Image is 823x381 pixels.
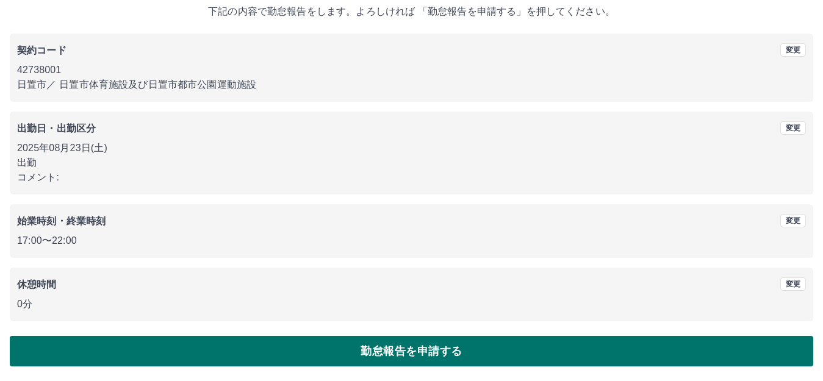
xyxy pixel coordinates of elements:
[17,45,66,55] b: 契約コード
[780,277,806,291] button: 変更
[780,214,806,227] button: 変更
[780,43,806,57] button: 変更
[17,77,806,92] p: 日置市 ／ 日置市体育施設及び日置市都市公園運動施設
[17,63,806,77] p: 42738001
[10,336,813,366] button: 勤怠報告を申請する
[780,121,806,135] button: 変更
[17,170,806,185] p: コメント:
[17,279,57,290] b: 休憩時間
[17,123,96,134] b: 出勤日・出勤区分
[17,155,806,170] p: 出勤
[10,4,813,19] p: 下記の内容で勤怠報告をします。よろしければ 「勤怠報告を申請する」を押してください。
[17,216,106,226] b: 始業時刻・終業時刻
[17,233,806,248] p: 17:00 〜 22:00
[17,141,806,155] p: 2025年08月23日(土)
[17,297,806,312] p: 0分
